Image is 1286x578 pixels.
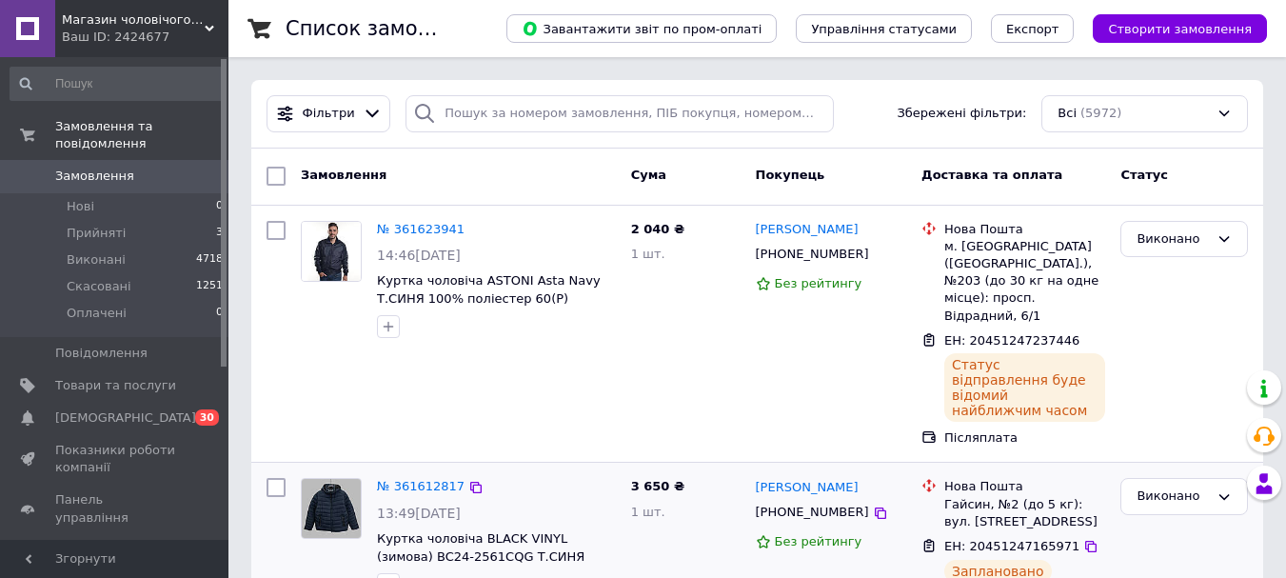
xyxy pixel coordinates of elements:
a: Куртка чоловіча ASTONI Asta Navy Т.СИНЯ 100% поліестер 60(Р) [377,273,601,306]
a: № 361612817 [377,479,465,493]
div: Гайсин, №2 (до 5 кг): вул. [STREET_ADDRESS] [944,496,1105,530]
a: Фото товару [301,478,362,539]
input: Пошук за номером замовлення, ПІБ покупця, номером телефону, Email, номером накладної [406,95,833,132]
span: 3 [216,225,223,242]
div: Післяплата [944,429,1105,447]
div: Виконано [1137,229,1209,249]
span: 4718 [196,251,223,269]
span: ЕН: 20451247165971 [944,539,1079,553]
a: [PERSON_NAME] [756,479,859,497]
span: 3 650 ₴ [631,479,684,493]
span: Без рейтингу [775,276,862,290]
span: Завантажити звіт по пром-оплаті [522,20,762,37]
span: 0 [216,305,223,322]
span: Збережені фільтри: [897,105,1026,123]
span: Експорт [1006,22,1059,36]
span: Магазин чоловічого одягу "BUTIK 77" [62,11,205,29]
input: Пошук [10,67,225,101]
span: 0 [216,198,223,215]
span: 1 шт. [631,505,665,519]
span: Повідомлення [55,345,148,362]
button: Експорт [991,14,1075,43]
span: 14:46[DATE] [377,248,461,263]
span: Cума [631,168,666,182]
span: ЕН: 20451247237446 [944,333,1079,348]
span: Замовлення та повідомлення [55,118,228,152]
a: № 361623941 [377,222,465,236]
span: Управління статусами [811,22,957,36]
span: Доставка та оплата [921,168,1062,182]
span: Фільтри [303,105,355,123]
span: Оплачені [67,305,127,322]
img: Фото товару [302,222,361,281]
div: Статус відправлення буде відомий найближчим часом [944,353,1105,422]
span: Показники роботи компанії [55,442,176,476]
span: 13:49[DATE] [377,506,461,521]
span: Статус [1120,168,1168,182]
span: 1251 [196,278,223,295]
span: Панель управління [55,491,176,526]
img: Фото товару [302,479,361,538]
a: [PERSON_NAME] [756,221,859,239]
button: Створити замовлення [1093,14,1267,43]
span: 1 шт. [631,247,665,261]
button: Управління статусами [796,14,972,43]
span: Всі [1058,105,1077,123]
span: 2 040 ₴ [631,222,684,236]
div: м. [GEOGRAPHIC_DATA] ([GEOGRAPHIC_DATA].), №203 (до 30 кг на одне місце): просп. Відрадний, 6/1 [944,238,1105,325]
span: Виконані [67,251,126,269]
span: Покупець [756,168,825,182]
span: [PHONE_NUMBER] [756,505,869,519]
div: Нова Пошта [944,478,1105,495]
h1: Список замовлень [286,17,479,40]
span: Скасовані [67,278,131,295]
div: Виконано [1137,487,1209,507]
span: [DEMOGRAPHIC_DATA] [55,409,196,427]
span: Замовлення [301,168,386,182]
span: (5972) [1080,106,1121,120]
span: Нові [67,198,94,215]
span: [PHONE_NUMBER] [756,247,869,261]
span: Створити замовлення [1108,22,1252,36]
div: Ваш ID: 2424677 [62,29,228,46]
button: Завантажити звіт по пром-оплаті [506,14,777,43]
a: Фото товару [301,221,362,282]
span: 30 [195,409,219,426]
span: Без рейтингу [775,534,862,548]
a: Створити замовлення [1074,21,1267,35]
span: Товари та послуги [55,377,176,394]
div: Нова Пошта [944,221,1105,238]
span: Замовлення [55,168,134,185]
span: Прийняті [67,225,126,242]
